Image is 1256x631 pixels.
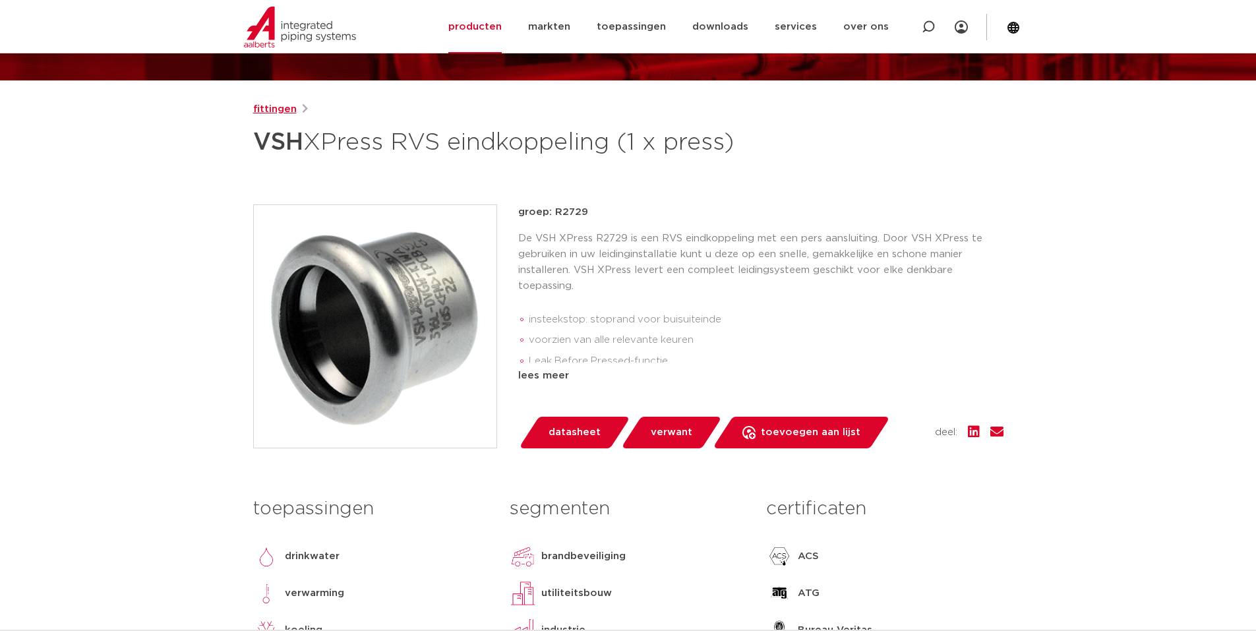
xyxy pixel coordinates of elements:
[253,123,748,162] h1: XPress RVS eindkoppeling (1 x press)
[518,231,1003,294] p: De VSH XPress R2729 is een RVS eindkoppeling met een pers aansluiting. Door VSH XPress te gebruik...
[766,496,1003,522] h3: certificaten
[651,422,692,443] span: verwant
[253,496,490,522] h3: toepassingen
[285,586,344,601] p: verwarming
[798,586,820,601] p: ATG
[798,549,819,564] p: ACS
[518,417,630,448] a: datasheet
[529,330,1003,351] li: voorzien van alle relevante keuren
[766,543,792,570] img: ACS
[761,422,860,443] span: toevoegen aan lijst
[253,543,280,570] img: drinkwater
[529,351,1003,372] li: Leak Before Pressed-functie
[510,496,746,522] h3: segmenten
[518,368,1003,384] div: lees meer
[510,543,536,570] img: brandbeveiliging
[529,309,1003,330] li: insteekstop: stoprand voor buisuiteinde
[541,586,612,601] p: utiliteitsbouw
[766,580,792,607] img: ATG
[935,425,957,440] span: deel:
[285,549,340,564] p: drinkwater
[253,102,297,117] a: fittingen
[541,549,626,564] p: brandbeveiliging
[549,422,601,443] span: datasheet
[253,580,280,607] img: verwarming
[253,131,303,154] strong: VSH
[510,580,536,607] img: utiliteitsbouw
[620,417,722,448] a: verwant
[518,204,1003,220] p: groep: R2729
[254,205,496,448] img: Product Image for VSH XPress RVS eindkoppeling (1 x press)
